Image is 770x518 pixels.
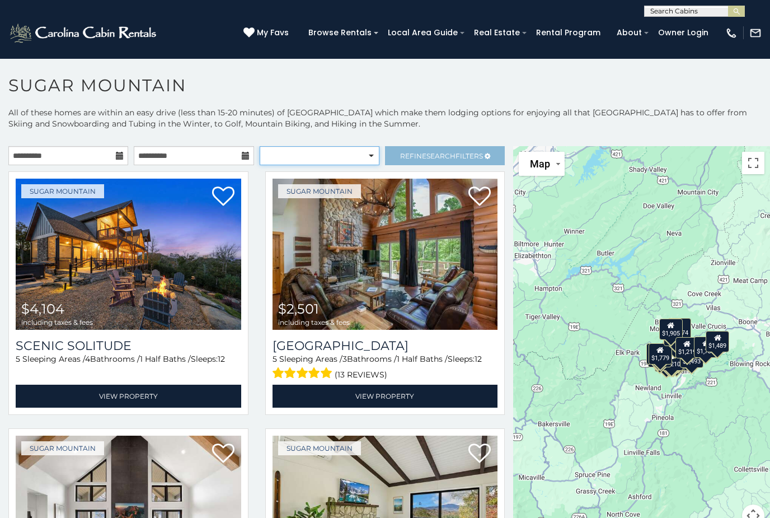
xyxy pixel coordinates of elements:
[273,353,498,382] div: Sleeping Areas / Bathrooms / Sleeps:
[649,343,672,365] div: $1,779
[16,179,241,330] img: Scenic Solitude
[273,354,277,364] span: 5
[397,354,448,364] span: 1 Half Baths /
[646,343,670,365] div: $2,327
[303,24,377,41] a: Browse Rentals
[212,185,234,209] a: Add to favorites
[426,152,456,160] span: Search
[725,27,738,39] img: phone-regular-white.png
[468,24,525,41] a: Real Estate
[16,354,20,364] span: 5
[273,338,498,353] a: [GEOGRAPHIC_DATA]
[273,179,498,330] a: Grouse Moor Lodge $2,501 including taxes & fees
[8,22,159,44] img: White-1-2.png
[611,24,647,41] a: About
[85,354,90,364] span: 4
[16,385,241,408] a: View Property
[530,158,550,170] span: Map
[16,179,241,330] a: Scenic Solitude $4,104 including taxes & fees
[675,337,699,358] div: $1,219
[667,318,691,339] div: $1,874
[273,338,498,353] h3: Grouse Moor Lodge
[749,27,762,39] img: mail-regular-white.png
[273,179,498,330] img: Grouse Moor Lodge
[382,24,463,41] a: Local Area Guide
[385,146,505,165] a: RefineSearchFilters
[16,353,241,382] div: Sleeping Areas / Bathrooms / Sleeps:
[663,331,686,352] div: $6,341
[212,442,234,466] a: Add to favorites
[257,27,289,39] span: My Favs
[335,367,387,382] span: (13 reviews)
[519,152,565,176] button: Change map style
[659,319,682,340] div: $1,905
[278,184,361,198] a: Sugar Mountain
[530,24,606,41] a: Rental Program
[652,24,714,41] a: Owner Login
[21,441,104,455] a: Sugar Mountain
[400,152,483,160] span: Refine Filters
[468,442,491,466] a: Add to favorites
[694,337,717,358] div: $1,734
[742,152,764,174] button: Toggle fullscreen view
[342,354,347,364] span: 3
[140,354,191,364] span: 1 Half Baths /
[706,331,729,352] div: $1,489
[475,354,482,364] span: 12
[243,27,292,39] a: My Favs
[278,301,319,317] span: $2,501
[468,185,491,209] a: Add to favorites
[21,184,104,198] a: Sugar Mountain
[21,301,64,317] span: $4,104
[278,441,361,455] a: Sugar Mountain
[21,319,93,326] span: including taxes & fees
[218,354,225,364] span: 12
[16,338,241,353] a: Scenic Solitude
[273,385,498,408] a: View Property
[278,319,350,326] span: including taxes & fees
